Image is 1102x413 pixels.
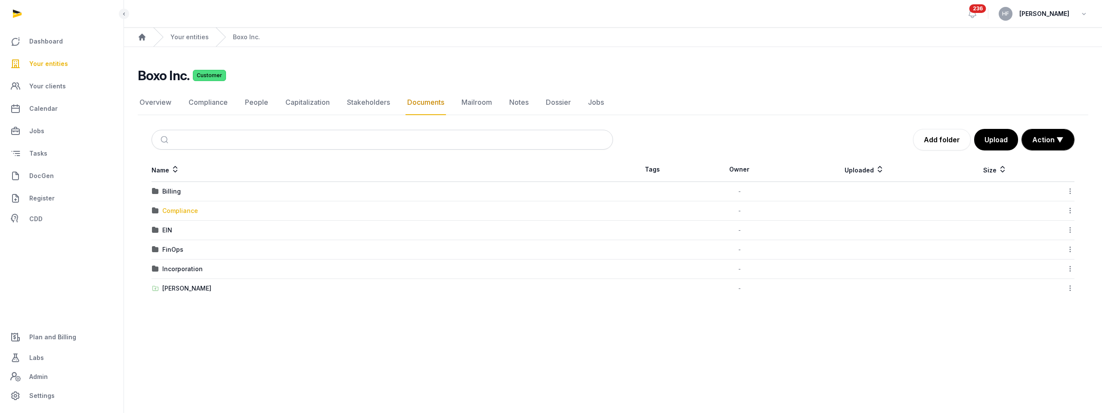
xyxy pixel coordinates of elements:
[152,188,159,195] img: folder.svg
[29,81,66,91] span: Your clients
[233,33,260,41] a: Boxo Inc.
[29,332,76,342] span: Plan and Billing
[913,129,971,150] a: Add folder
[692,182,787,201] td: -
[29,391,55,401] span: Settings
[7,385,117,406] a: Settings
[193,70,226,81] span: Customer
[29,148,47,159] span: Tasks
[152,266,159,272] img: folder.svg
[29,171,54,181] span: DocGen
[162,206,198,215] div: Compliance
[969,4,986,13] span: 236
[124,28,1102,47] nav: Breadcrumb
[7,188,117,209] a: Register
[170,33,209,41] a: Your entities
[999,7,1012,21] button: HF
[29,214,43,224] span: CDD
[692,221,787,240] td: -
[7,53,117,74] a: Your entities
[7,210,117,228] a: CDD
[692,279,787,298] td: -
[974,129,1018,150] button: Upload
[152,227,159,234] img: folder.svg
[345,90,392,115] a: Stakeholders
[7,368,117,385] a: Admin
[29,353,44,363] span: Labs
[29,126,44,136] span: Jobs
[406,90,446,115] a: Documents
[7,76,117,97] a: Your clients
[692,201,787,221] td: -
[692,260,787,279] td: -
[942,157,1047,182] th: Size
[7,31,117,52] a: Dashboard
[544,90,573,115] a: Dossier
[284,90,331,115] a: Capitalization
[138,90,1088,115] nav: Tabs
[1002,11,1009,16] span: HF
[162,245,183,254] div: FinOps
[152,207,159,214] img: folder.svg
[152,285,159,292] img: folder-upload.svg
[586,90,606,115] a: Jobs
[138,68,189,83] h2: Boxo Inc.
[162,284,211,293] div: [PERSON_NAME]
[692,157,787,182] th: Owner
[613,157,692,182] th: Tags
[7,327,117,347] a: Plan and Billing
[7,98,117,119] a: Calendar
[692,240,787,260] td: -
[152,246,159,253] img: folder.svg
[787,157,942,182] th: Uploaded
[7,166,117,186] a: DocGen
[7,143,117,164] a: Tasks
[138,90,173,115] a: Overview
[29,36,63,47] span: Dashboard
[1022,129,1074,150] button: Action ▼
[29,193,55,203] span: Register
[162,265,203,273] div: Incorporation
[187,90,229,115] a: Compliance
[508,90,530,115] a: Notes
[152,157,613,182] th: Name
[29,372,48,382] span: Admin
[7,121,117,141] a: Jobs
[29,59,68,69] span: Your entities
[460,90,494,115] a: Mailroom
[155,130,176,149] button: Submit
[7,347,117,368] a: Labs
[162,226,172,235] div: EIN
[29,103,58,114] span: Calendar
[1019,9,1069,19] span: [PERSON_NAME]
[162,187,181,196] div: Billing
[243,90,270,115] a: People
